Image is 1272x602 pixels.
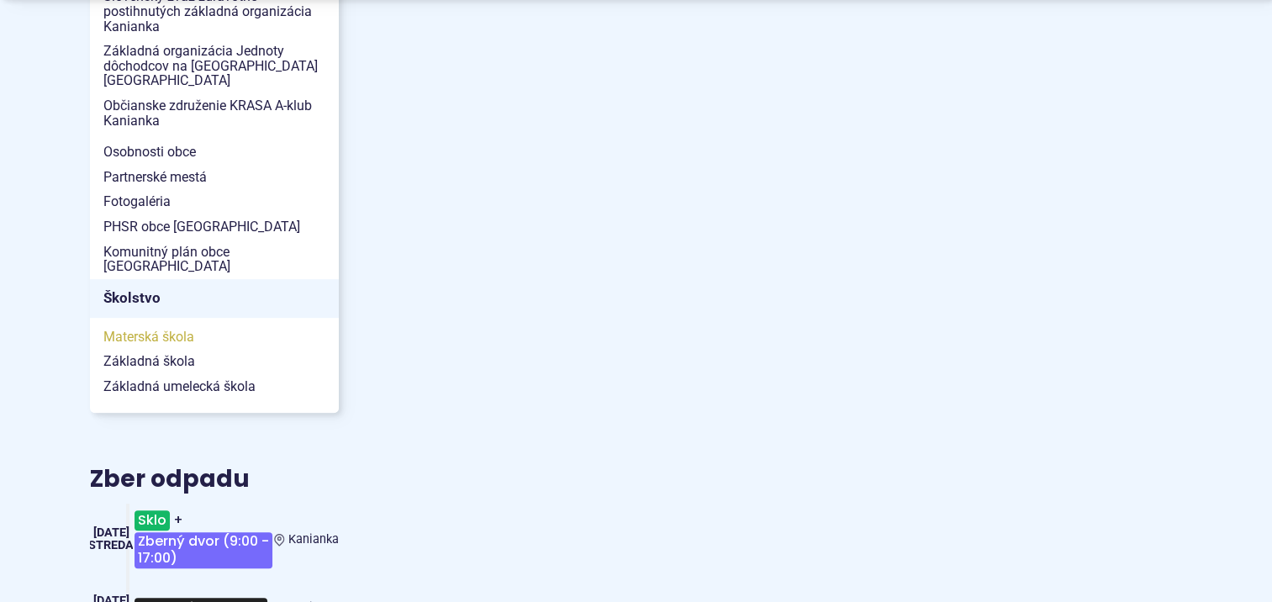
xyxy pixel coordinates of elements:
[90,325,339,350] a: Materská škola
[88,538,134,552] span: streda
[103,189,325,214] span: Fotogaléria
[103,93,325,133] span: Občianske združenie KRASA A-klub Kanianka
[90,39,339,93] a: Základná organizácia Jednoty dôchodcov na [GEOGRAPHIC_DATA] [GEOGRAPHIC_DATA]
[90,467,339,493] h3: Zber odpadu
[103,165,325,190] span: Partnerské mestá
[90,140,339,165] a: Osobnosti obce
[103,374,325,399] span: Základná umelecká škola
[103,214,325,240] span: PHSR obce [GEOGRAPHIC_DATA]
[103,285,325,311] span: Školstvo
[90,165,339,190] a: Partnerské mestá
[103,240,325,279] span: Komunitný plán obce [GEOGRAPHIC_DATA]
[90,189,339,214] a: Fotogaléria
[90,240,339,279] a: Komunitný plán obce [GEOGRAPHIC_DATA]
[133,504,274,574] h3: +
[135,532,272,568] span: Zberný dvor (9:00 - 17:00)
[93,525,129,540] span: [DATE]
[90,93,339,133] a: Občianske združenie KRASA A-klub Kanianka
[90,374,339,399] a: Základná umelecká škola
[90,214,339,240] a: PHSR obce [GEOGRAPHIC_DATA]
[90,279,339,318] a: Školstvo
[135,510,170,530] span: Sklo
[103,325,325,350] span: Materská škola
[90,504,339,574] a: Sklo+Zberný dvor (9:00 - 17:00) Kanianka [DATE] streda
[103,39,325,93] span: Základná organizácia Jednoty dôchodcov na [GEOGRAPHIC_DATA] [GEOGRAPHIC_DATA]
[288,532,339,547] span: Kanianka
[103,140,325,165] span: Osobnosti obce
[103,349,325,374] span: Základná škola
[90,349,339,374] a: Základná škola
